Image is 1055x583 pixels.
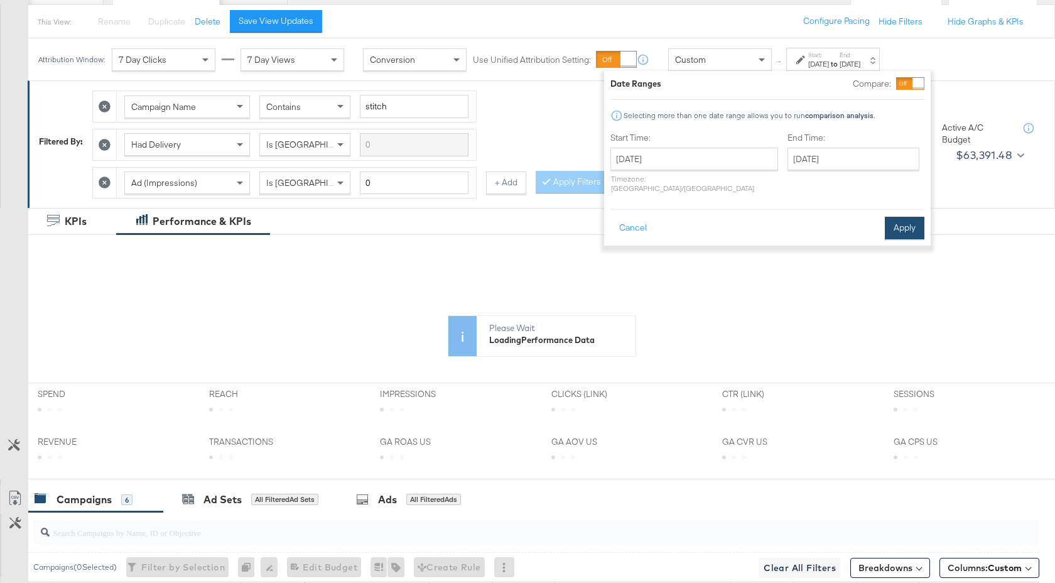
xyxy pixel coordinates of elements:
[850,558,930,578] button: Breakdowns
[98,16,131,27] span: Rename
[939,558,1039,578] button: Columns:Custom
[794,10,879,33] button: Configure Pacing
[153,214,251,229] div: Performance & KPIs
[486,172,526,194] button: + Add
[879,16,922,28] button: Hide Filters
[39,136,83,148] div: Filtered By:
[148,16,185,27] span: Duplicate
[840,59,860,69] div: [DATE]
[230,10,322,33] button: Save View Updates
[239,15,313,27] div: Save View Updates
[808,59,829,69] div: [DATE]
[131,177,197,188] span: Ad (Impressions)
[675,54,706,65] span: Custom
[988,562,1022,574] span: Custom
[266,101,301,112] span: Contains
[33,562,117,573] div: Campaigns ( 0 Selected)
[956,146,1012,165] div: $63,391.48
[50,515,948,540] input: Search Campaigns by Name, ID or Objective
[370,54,415,65] span: Conversion
[829,59,840,68] strong: to
[406,494,461,505] div: All Filtered Ads
[805,111,874,120] strong: comparison analysis
[773,60,785,64] span: ↑
[610,132,778,144] label: Start Time:
[951,145,1027,165] button: $63,391.48
[195,16,220,28] button: Delete
[610,78,661,90] div: Date Ranges
[203,493,242,507] div: Ad Sets
[787,132,924,144] label: End Time:
[38,55,105,64] div: Attribution Window:
[764,560,836,576] span: Clear All Filters
[360,133,468,156] input: Enter a search term
[473,54,591,66] label: Use Unified Attribution Setting:
[378,493,397,507] div: Ads
[610,217,656,239] button: Cancel
[623,111,875,120] div: Selecting more than one date range allows you to run .
[57,493,112,507] div: Campaigns
[266,177,362,188] span: Is [GEOGRAPHIC_DATA]
[840,51,860,59] label: End:
[247,54,295,65] span: 7 Day Views
[119,54,166,65] span: 7 Day Clicks
[238,557,261,577] div: 0
[360,172,468,195] input: Enter a number
[853,78,891,90] label: Compare:
[131,139,181,150] span: Had Delivery
[65,214,87,229] div: KPIs
[808,51,829,59] label: Start:
[885,217,924,239] button: Apply
[38,17,71,27] div: This View:
[251,494,318,505] div: All Filtered Ad Sets
[759,558,841,578] button: Clear All Filters
[610,174,778,193] p: Timezone: [GEOGRAPHIC_DATA]/[GEOGRAPHIC_DATA]
[266,139,362,150] span: Is [GEOGRAPHIC_DATA]
[121,494,133,506] div: 6
[360,95,468,118] input: Enter a search term
[948,562,1022,574] span: Columns:
[948,16,1024,28] button: Hide Graphs & KPIs
[131,101,196,112] span: Campaign Name
[942,122,1011,145] div: Active A/C Budget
